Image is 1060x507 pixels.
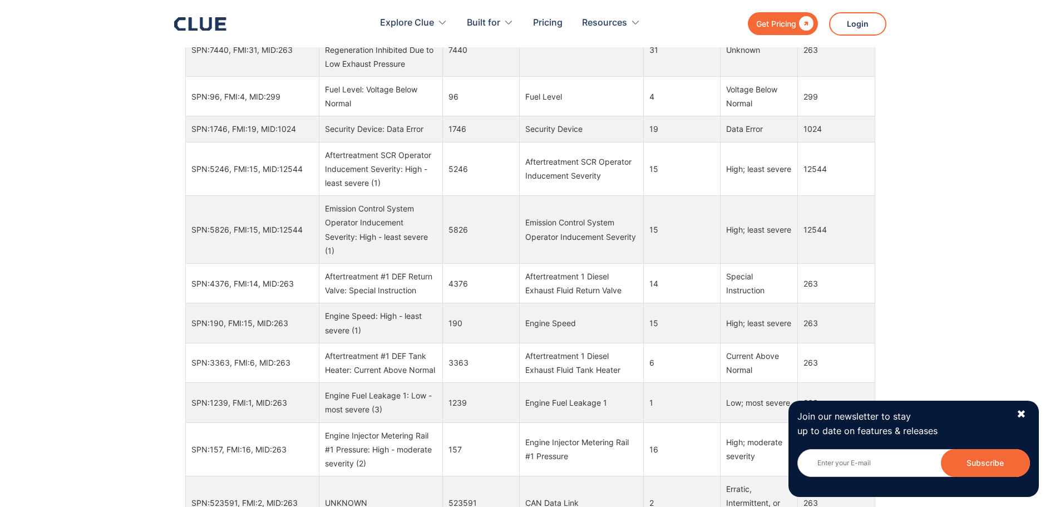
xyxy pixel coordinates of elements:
td: 157 [443,422,520,476]
a: Get Pricing [748,12,818,35]
td: 263 [798,343,875,382]
div: ✖ [1017,407,1026,421]
div: Security Device: Data Error [325,122,437,136]
input: Enter your E-mail [797,449,1030,477]
td: SPN:157, FMI:16, MID:263 [185,422,319,476]
td: SPN:5826, FMI:15, MID:12544 [185,196,319,264]
td: 1239 [443,383,520,422]
td: 16 [643,422,720,476]
div: Special Instruction [726,269,792,297]
td: 19 [643,116,720,142]
td: Engine Speed [520,303,643,343]
td: 190 [443,303,520,343]
div: Emission Control System Operator Inducement Severity: High - least severe (1) [325,201,437,258]
div: Voltage Below Normal [726,82,792,110]
td: 15 [643,196,720,264]
form: Newsletter [797,449,1030,488]
input: Subscribe [941,449,1030,477]
td: SPN:190, FMI:15, MID:263 [185,303,319,343]
a: Login [829,12,886,36]
div: Built for [467,6,514,41]
td: SPN:3363, FMI:6, MID:263 [185,343,319,382]
td: Low; most severe [720,383,798,422]
td: 6 [643,343,720,382]
td: 7440 [443,23,520,77]
td: 12544 [798,142,875,196]
div: Aftertreatment SCR Operator Inducement Severity: High - least severe (1) [325,148,437,190]
td: 4376 [443,264,520,303]
a: Pricing [533,6,563,41]
div: Engine Speed: High - least severe (1) [325,309,437,337]
td: 263 [798,303,875,343]
td: SPN:5246, FMI:15, MID:12544 [185,142,319,196]
td: SPN:1746, FMI:19, MID:1024 [185,116,319,142]
div: High; least severe [726,316,792,330]
td: 299 [798,77,875,116]
td: 15 [643,142,720,196]
div: High; least severe [726,223,792,237]
td: Data Error [720,116,798,142]
div: High; moderate severity [726,435,792,463]
td: 4 [643,77,720,116]
div: Resources [582,6,627,41]
div: Aftertreatment #1 DEF Tank Heater: Current Above Normal [325,349,437,377]
div: Fuel Level: Voltage Below Normal [325,82,437,110]
div: Resources [582,6,640,41]
div: Aftertreatment Active Regeneration Inhibited Due to Low Exhaust Pressure [325,28,437,71]
td: 5246 [443,142,520,196]
td: Security Device [520,116,643,142]
td: 3363 [443,343,520,382]
td: 5826 [443,196,520,264]
div: Emission Control System Operator Inducement Severity [525,215,637,243]
div: Engine Fuel Leakage 1 [525,396,637,410]
div: Aftertreatment 1 Diesel Exhaust Fluid Tank Heater [525,349,637,377]
div: Engine Injector Metering Rail #1 Pressure: High - moderate severity (2) [325,429,437,471]
td: 263 [798,264,875,303]
td: Fuel Level [520,77,643,116]
td: 1 [643,383,720,422]
td: 14 [643,264,720,303]
td: 12544 [798,196,875,264]
td: SPN:96, FMI:4, MID:299 [185,77,319,116]
div: Aftertreatment #1 DEF Return Valve: Special Instruction [325,269,437,297]
td: 263 [798,23,875,77]
div: Engine Fuel Leakage 1: Low - most severe (3) [325,388,437,416]
div: Built for [467,6,500,41]
div: Aftertreatment SCR Operator Inducement Severity [525,155,637,183]
div: Aftertreatment 1 Diesel Exhaust Fluid Return Valve [525,269,637,297]
div: Current Above Normal [726,349,792,377]
div:  [796,17,814,31]
td: 96 [443,77,520,116]
td: SPN:1239, FMI:1, MID:263 [185,383,319,422]
div: High; least severe [726,162,792,176]
td: 1746 [443,116,520,142]
td: Unknown [720,23,798,77]
div: Get Pricing [756,17,796,31]
td: 263 [798,383,875,422]
div: Explore Clue [380,6,434,41]
td: 1024 [798,116,875,142]
td: SPN:7440, FMI:31, MID:263 [185,23,319,77]
td: 15 [643,303,720,343]
td: 31 [643,23,720,77]
div: Engine Injector Metering Rail #1 Pressure [525,435,637,463]
td: SPN:4376, FMI:14, MID:263 [185,264,319,303]
div: Explore Clue [380,6,447,41]
p: Join our newsletter to stay up to date on features & releases [797,410,1007,437]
